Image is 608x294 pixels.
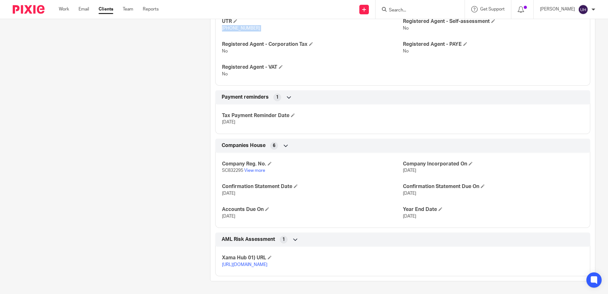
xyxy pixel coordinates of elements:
a: View more [244,168,265,173]
h4: UTR [222,18,403,25]
span: Get Support [480,7,505,11]
input: Search [388,8,446,13]
h4: Year End Date [403,206,584,213]
h4: Tax Payment Reminder Date [222,112,403,119]
a: Reports [143,6,159,12]
h4: Accounts Due On [222,206,403,213]
span: 1 [282,236,285,243]
h4: Company Reg. No. [222,161,403,167]
span: AML Risk Assessment [222,236,275,243]
p: [PERSON_NAME] [540,6,575,12]
span: [DATE] [403,191,416,196]
span: 6 [273,143,275,149]
span: No [222,72,228,76]
img: Pixie [13,5,45,14]
a: Team [123,6,133,12]
a: Email [79,6,89,12]
span: [DATE] [222,120,235,124]
img: svg%3E [578,4,588,15]
h4: Confirmation Statement Due On [403,183,584,190]
h4: Confirmation Statement Date [222,183,403,190]
h4: Registered Agent - VAT [222,64,403,71]
span: No [222,49,228,53]
span: Companies House [222,142,266,149]
a: Clients [99,6,113,12]
h4: Registered Agent - Corporation Tax [222,41,403,48]
span: Payment reminders [222,94,269,101]
span: No [403,26,409,31]
h4: Registered Agent - PAYE [403,41,584,48]
h4: Xama Hub 01) URL [222,255,403,261]
h4: Registered Agent - Self-assessment [403,18,584,25]
span: [DATE] [222,191,235,196]
span: No [403,49,409,53]
span: [DATE] [403,168,416,173]
span: [PHONE_NUMBER] [222,26,260,31]
span: [DATE] [222,214,235,219]
a: Work [59,6,69,12]
span: 1 [276,94,279,101]
span: SC832295 [222,168,243,173]
span: [DATE] [403,214,416,219]
h4: Company Incorporated On [403,161,584,167]
a: [URL][DOMAIN_NAME] [222,262,267,267]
